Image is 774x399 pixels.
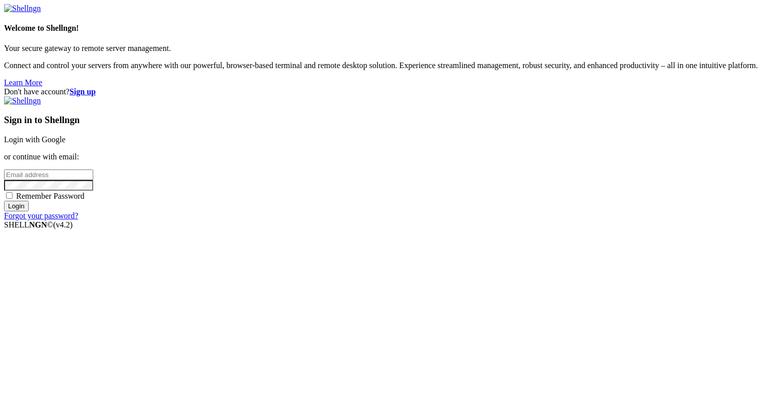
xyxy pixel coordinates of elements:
h3: Sign in to Shellngn [4,115,770,126]
input: Email address [4,169,93,180]
b: NGN [29,220,47,229]
p: or continue with email: [4,152,770,161]
span: Remember Password [16,192,85,200]
input: Remember Password [6,192,13,199]
span: SHELL © [4,220,73,229]
img: Shellngn [4,4,41,13]
img: Shellngn [4,96,41,105]
span: 4.2.0 [53,220,73,229]
a: Forgot your password? [4,211,78,220]
a: Login with Google [4,135,66,144]
a: Learn More [4,78,42,87]
p: Connect and control your servers from anywhere with our powerful, browser-based terminal and remo... [4,61,770,70]
h4: Welcome to Shellngn! [4,24,770,33]
p: Your secure gateway to remote server management. [4,44,770,53]
input: Login [4,201,29,211]
a: Sign up [70,87,96,96]
div: Don't have account? [4,87,770,96]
